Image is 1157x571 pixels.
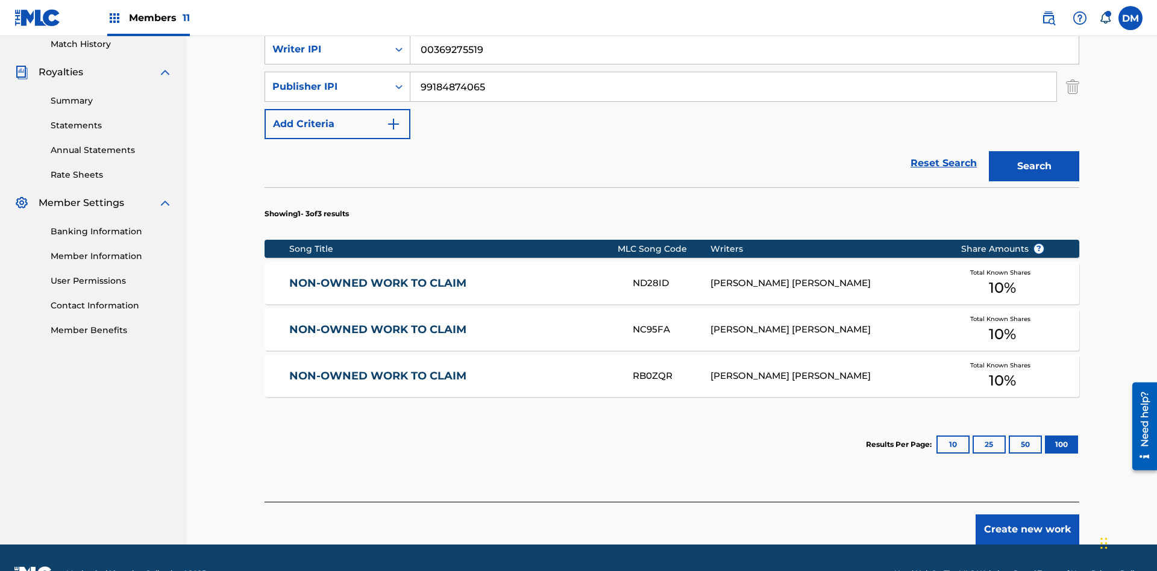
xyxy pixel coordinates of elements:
[51,144,172,157] a: Annual Statements
[51,225,172,238] a: Banking Information
[633,276,710,290] div: ND28ID
[710,369,942,383] div: [PERSON_NAME] [PERSON_NAME]
[618,243,710,255] div: MLC Song Code
[989,370,1016,392] span: 10 %
[970,361,1035,370] span: Total Known Shares
[289,243,618,255] div: Song Title
[265,208,349,219] p: Showing 1 - 3 of 3 results
[14,9,61,27] img: MLC Logo
[39,65,83,80] span: Royalties
[14,65,29,80] img: Royalties
[866,439,935,450] p: Results Per Page:
[14,196,29,210] img: Member Settings
[1034,244,1044,254] span: ?
[633,369,710,383] div: RB0ZQR
[51,299,172,312] a: Contact Information
[386,117,401,131] img: 9d2ae6d4665cec9f34b9.svg
[51,38,172,51] a: Match History
[51,250,172,263] a: Member Information
[158,196,172,210] img: expand
[51,324,172,337] a: Member Benefits
[633,323,710,337] div: NC95FA
[158,65,172,80] img: expand
[1073,11,1087,25] img: help
[1068,6,1092,30] div: Help
[1066,72,1079,102] img: Delete Criterion
[265,109,410,139] button: Add Criteria
[1100,525,1108,561] div: Drag
[129,11,190,25] span: Members
[39,196,124,210] span: Member Settings
[1036,6,1061,30] a: Public Search
[1009,435,1042,454] button: 50
[989,323,1016,345] span: 10 %
[51,119,172,132] a: Statements
[272,42,381,57] div: Writer IPI
[1123,378,1157,476] iframe: Resource Center
[710,243,942,255] div: Writers
[51,275,172,287] a: User Permissions
[183,12,190,23] span: 11
[1118,6,1143,30] div: User Menu
[989,151,1079,181] button: Search
[989,277,1016,299] span: 10 %
[961,243,1044,255] span: Share Amounts
[289,276,617,290] a: NON-OWNED WORK TO CLAIM
[1041,11,1056,25] img: search
[289,369,617,383] a: NON-OWNED WORK TO CLAIM
[976,514,1079,544] button: Create new work
[1097,513,1157,571] iframe: Chat Widget
[272,80,381,94] div: Publisher IPI
[107,11,122,25] img: Top Rightsholders
[710,276,942,290] div: [PERSON_NAME] [PERSON_NAME]
[936,435,970,454] button: 10
[905,150,983,176] a: Reset Search
[1099,12,1111,24] div: Notifications
[970,268,1035,277] span: Total Known Shares
[51,95,172,107] a: Summary
[973,435,1006,454] button: 25
[1045,435,1078,454] button: 100
[289,323,617,337] a: NON-OWNED WORK TO CLAIM
[710,323,942,337] div: [PERSON_NAME] [PERSON_NAME]
[51,169,172,181] a: Rate Sheets
[970,314,1035,323] span: Total Known Shares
